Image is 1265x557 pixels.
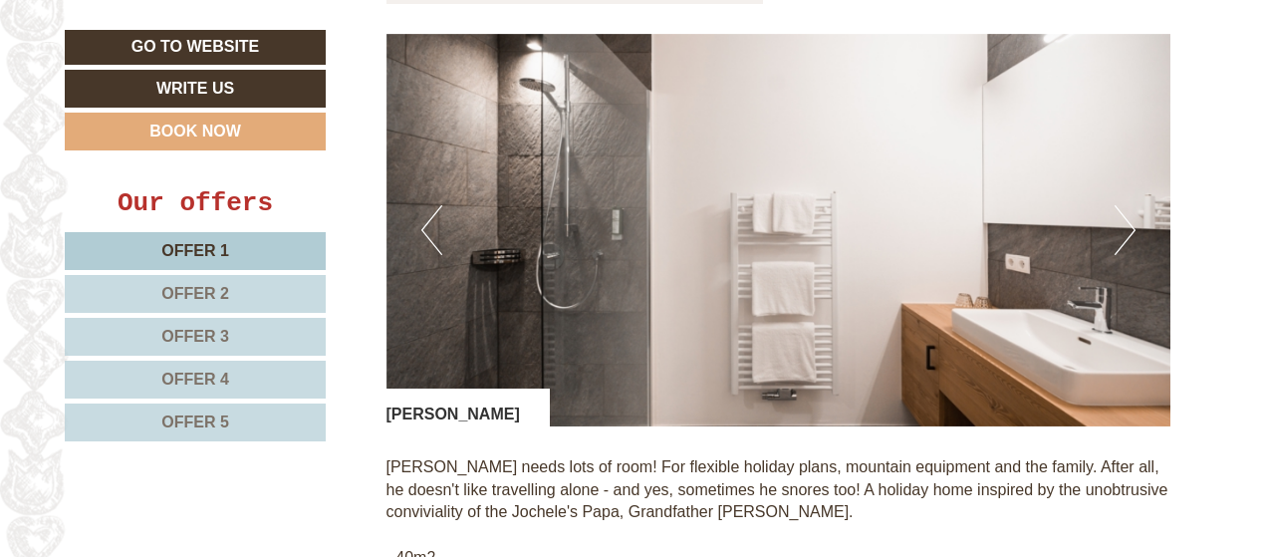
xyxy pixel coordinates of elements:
button: Next [1115,205,1136,255]
div: Our offers [65,185,326,222]
a: Write us [65,70,326,108]
span: Offer 1 [161,242,229,259]
button: Previous [421,205,442,255]
div: [PERSON_NAME] [386,389,550,426]
span: Offer 3 [161,328,229,345]
span: Offer 5 [161,414,229,430]
img: image [386,34,1171,426]
a: Book now [65,113,326,150]
span: Offer 2 [161,285,229,302]
a: Go to website [65,30,326,65]
span: Offer 4 [161,371,229,388]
